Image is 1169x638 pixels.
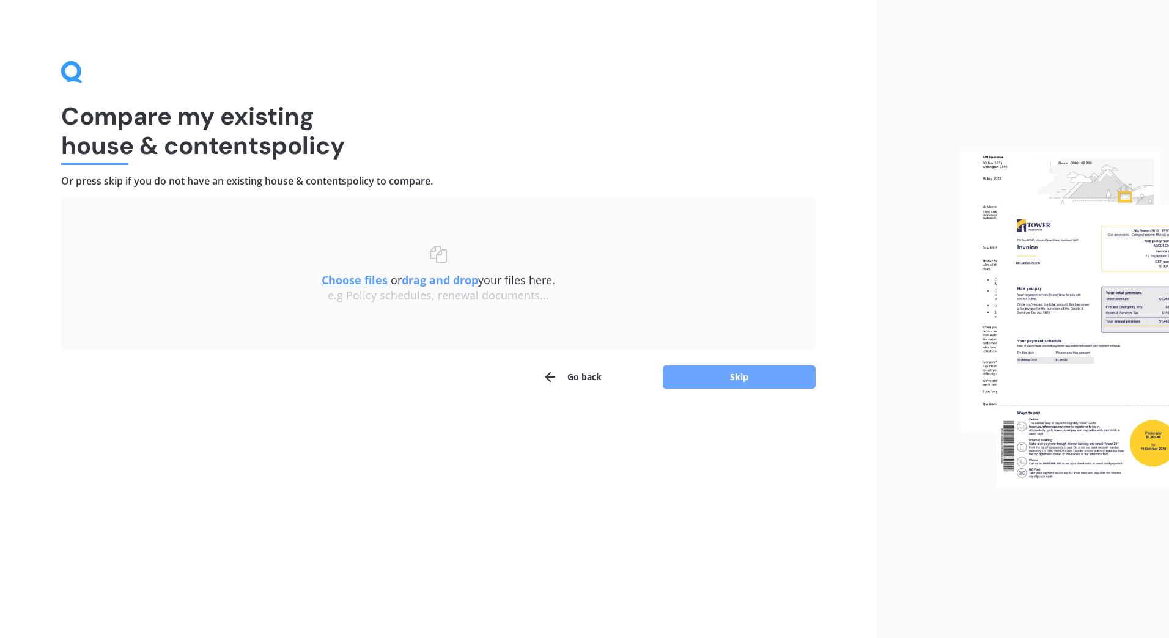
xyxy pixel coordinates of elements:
[322,273,555,287] span: or your files here.
[663,365,816,389] button: Skip
[322,273,388,287] u: Choose files
[543,365,602,389] button: Go back
[961,151,1169,487] img: files.webp
[402,273,478,287] b: drag and drop
[86,289,791,302] div: e.g Policy schedules, renewal documents...
[61,175,816,188] h4: Or press skip if you do not have an existing house & contents policy to compare.
[61,101,816,160] h1: Compare my existing house & contents policy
